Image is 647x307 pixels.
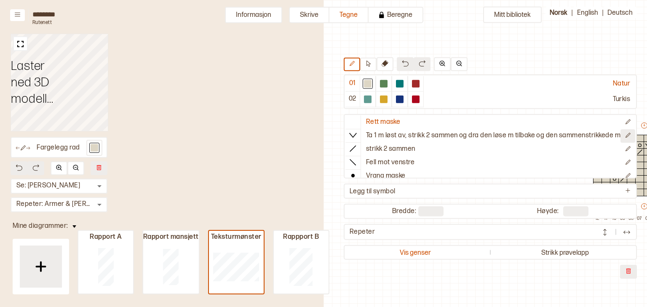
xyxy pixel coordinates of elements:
[289,7,329,23] button: Skrive
[27,161,44,175] button: Redo
[32,164,39,171] img: redo
[16,164,22,171] img: undo
[603,7,637,18] button: Deutsch
[537,207,563,216] label: Høyde:
[379,94,389,104] div: Ctrl+2 Gul
[366,172,406,181] p: Vrang maske
[392,207,418,216] label: Bredde:
[30,256,51,277] img: plus_black
[635,135,644,142] div: Farge: 1 Natur
[620,169,635,183] button: Rediger symbol
[345,247,486,258] button: Vis genser
[350,187,396,196] p: Legg til symbol
[635,148,644,156] div: Farge: 1 Natur
[635,141,644,149] div: Farge: 1 Natur
[424,91,635,107] div: Turkis
[451,57,468,71] button: Zoom ut
[96,164,102,171] img: delete
[411,94,421,104] div: Ctrl+4 Rød
[15,39,26,49] img: fullscreen
[26,145,30,151] img: arrow-right
[532,7,637,23] div: | |
[11,174,107,198] div: Se: [PERSON_NAME]
[456,60,463,67] img: Zoom out
[78,230,134,294] button: Rapport A
[625,132,631,138] svg: Rediger symbol
[225,7,282,23] button: Informasjon
[350,228,596,237] div: Repeter
[13,239,69,294] button: plus_black
[37,144,80,152] p: Fargelegg rad
[345,91,360,107] div: 02
[366,118,401,127] p: Rett maske
[635,168,644,176] div: Farge: 1 Natur
[635,182,644,190] div: Farge: 1 Natur
[625,268,632,275] img: reset
[366,145,415,154] p: strikk 2 sammen
[72,164,79,171] img: Zoom out
[620,265,637,279] button: Delete
[11,161,27,175] button: Undo
[360,57,377,71] button: Velge celle
[366,131,620,140] p: Ta 1 m løst av, strikk 2 sammen og dra den løse m tilbake og den sammenstrikkede m
[623,228,631,237] img: Repeat EW
[345,76,360,91] div: 01
[11,58,59,107] div: Laster ned 3D modell ...
[377,57,393,71] button: Viskelær
[72,225,76,228] img: arrow
[51,161,67,175] button: Zoom In
[620,142,635,156] button: Rediger symbol
[495,247,635,258] button: Strikk prøvelapp
[366,158,415,167] p: Fell mot venstre
[625,172,631,179] svg: Rediger symbol
[620,156,635,169] button: Rediger symbol
[142,230,200,294] button: Rapport mansjett
[635,189,644,196] div: Farge: 1 Natur
[91,161,107,175] button: Delete
[209,233,264,242] div: Teksturmønster
[345,115,620,129] button: Rett maske
[345,169,620,183] button: Vrang maske
[635,216,644,222] p: 07
[620,129,635,142] button: Rediger symbol
[363,78,373,88] div: Ctrl+1 Natur
[439,60,446,67] img: Zoom in
[601,228,609,237] img: Repeat NS
[411,78,421,88] div: Ctrl+4 Dempet rød
[143,233,199,242] div: Rapport mansjett
[414,57,430,71] button: Gjør om
[434,57,451,71] button: Zoom inn
[620,115,635,129] button: Rediger symbol
[369,7,423,23] button: Beregne
[573,7,602,18] button: English
[11,137,107,158] button: arrow-leftarrow-rightFargelegg rad
[274,233,329,242] div: Rappport B
[16,145,20,151] img: arrow-left
[483,7,542,23] button: Mitt bibliotek
[635,155,644,163] div: Farge: 1 Natur
[345,129,620,142] button: Ta 1 m løst av, strikk 2 sammen og dra den løse m tilbake og den sammenstrikkede m
[625,118,631,125] svg: Rediger symbol
[208,230,265,294] button: Teksturmønster
[89,143,99,153] div: Ctrl+1 Natur
[402,60,409,67] img: undo
[363,94,373,104] div: Ctrl+1 Mintgrønn
[345,142,620,156] button: strikk 2 sammen
[545,7,572,18] button: Norsk
[625,145,631,152] svg: Rediger symbol
[345,185,635,197] button: Legg til symbol
[273,230,329,294] button: Rappport B
[379,78,389,88] div: Ctrl+2 Lys grønn
[635,175,644,183] div: Farge: 1 Natur
[424,76,635,91] div: Natur
[625,159,631,165] svg: Rediger symbol
[67,161,84,175] button: Zoom Out
[56,164,62,171] img: Zoom in
[419,60,425,67] img: redo
[344,57,360,71] button: Endre farger
[329,7,369,23] button: Tegne
[78,233,133,242] div: Rapport A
